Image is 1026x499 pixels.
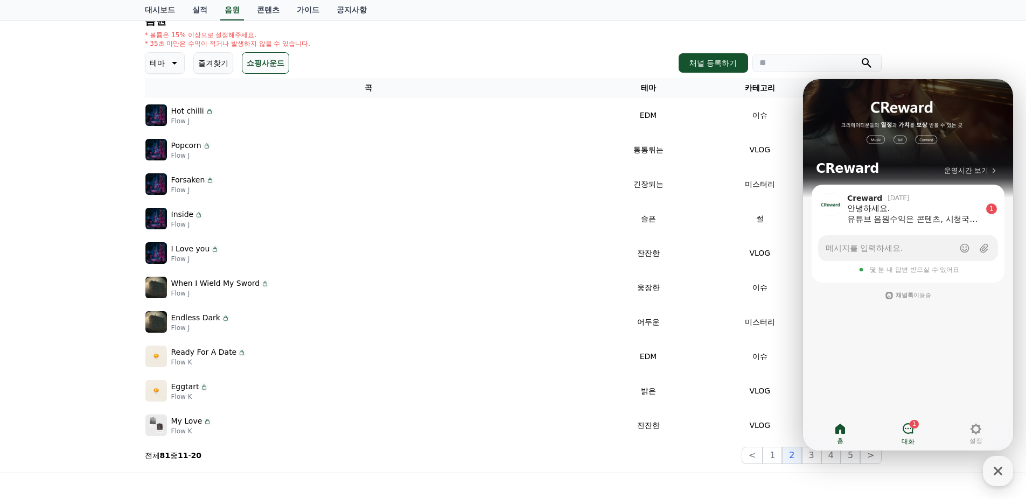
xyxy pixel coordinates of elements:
iframe: Channel chat [803,79,1013,451]
strong: 11 [178,451,188,460]
p: Flow K [171,392,209,401]
p: My Love [171,416,203,427]
p: Flow J [171,255,220,263]
p: Flow J [171,324,230,332]
p: Ready For A Date [171,347,237,358]
img: music [145,414,167,436]
button: 2 [782,447,801,464]
p: Flow K [171,427,212,435]
p: * 35초 미만은 수익이 적거나 발생하지 않을 수 있습니다. [145,39,311,48]
p: When I Wield My Sword [171,278,260,289]
td: 어두운 [592,305,704,339]
img: music [145,346,167,367]
td: VLOG [704,374,815,408]
p: 전체 중 - [145,450,202,461]
img: music [145,380,167,402]
td: 밝은 [592,374,704,408]
td: 이슈 [704,98,815,132]
img: music [145,242,167,264]
p: Flow J [171,151,211,160]
p: I Love you [171,243,210,255]
th: 카테고리 [704,78,815,98]
p: Flow J [171,220,204,229]
button: 1 [763,447,782,464]
p: Forsaken [171,174,205,186]
img: music [145,139,167,160]
img: music [145,311,167,333]
td: VLOG [704,132,815,167]
td: 미스터리 [704,305,815,339]
button: 즐겨찾기 [193,52,233,74]
button: 4 [821,447,841,464]
td: 잔잔한 [592,236,704,270]
p: Flow J [171,289,270,298]
p: Popcorn [171,140,201,151]
p: Eggtart [171,381,199,392]
th: 테마 [592,78,704,98]
p: * 볼륨은 15% 이상으로 설정해주세요. [145,31,311,39]
td: VLOG [704,408,815,442]
td: 긴장되는 [592,167,704,201]
img: music [145,208,167,229]
button: 3 [802,447,821,464]
td: 통통튀는 [592,132,704,167]
p: Inside [171,209,194,220]
p: Hot chilli [171,106,204,117]
td: 웅장한 [592,270,704,305]
button: 채널 등록하기 [679,53,748,73]
p: Endless Dark [171,312,220,324]
img: music [145,277,167,298]
td: EDM [592,98,704,132]
p: Flow J [171,186,215,194]
strong: 81 [160,451,170,460]
strong: 20 [191,451,201,460]
p: Flow J [171,117,214,125]
button: 테마 [145,52,185,74]
td: 슬픈 [592,201,704,236]
button: 5 [841,447,860,464]
td: 썰 [704,201,815,236]
td: VLOG [704,236,815,270]
td: EDM [592,339,704,374]
img: music [145,173,167,195]
td: 이슈 [704,270,815,305]
td: 미스터리 [704,167,815,201]
td: 잔잔한 [592,408,704,442]
button: > [860,447,881,464]
td: 이슈 [704,339,815,374]
h4: 음원 [145,15,882,26]
p: Flow K [171,358,247,367]
img: music [145,104,167,126]
th: 곡 [145,78,592,98]
button: 쇼핑사운드 [242,52,289,74]
p: 테마 [150,55,165,71]
button: < [742,447,763,464]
